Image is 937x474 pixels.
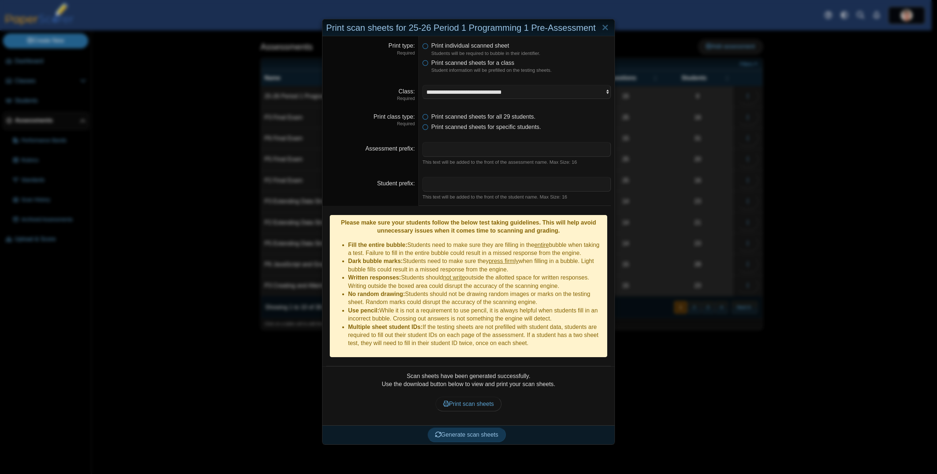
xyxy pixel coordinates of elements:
li: If the testing sheets are not prefilled with student data, students are required to fill out thei... [348,323,604,348]
span: Print scanned sheets for all 29 students. [431,114,535,120]
span: Print individual scanned sheet [431,42,509,49]
b: Dark bubble marks: [348,258,403,264]
li: Students need to make sure they when filling in a bubble. Light bubble fills could result in a mi... [348,257,604,274]
u: entire [534,242,549,248]
label: Assessment prefix [365,145,415,152]
b: Multiple sheet student IDs: [348,324,423,330]
dfn: Students will be required to bubble in their identifier. [431,50,611,57]
div: Scan sheets have been generated successfully. Use the download button below to view and print you... [326,372,611,420]
span: Print scan sheets [443,401,494,407]
b: Please make sure your students follow the below test taking guidelines. This will help avoid unne... [341,219,596,234]
u: press firmly [489,258,519,264]
label: Class [399,88,415,95]
div: This text will be added to the front of the student name. Max Size: 16 [422,194,611,200]
span: Generate scan sheets [435,432,499,438]
b: Written responses: [348,274,401,281]
span: Print scanned sheets for specific students. [431,124,541,130]
b: Fill the entire bubble: [348,242,407,248]
li: While it is not a requirement to use pencil, it is always helpful when students fill in an incorr... [348,307,604,323]
div: This text will be added to the front of the assessment name. Max Size: 16 [422,159,611,166]
li: Students should outside the allotted space for written responses. Writing outside the boxed area ... [348,274,604,290]
a: Close [600,22,611,34]
dfn: Required [326,121,415,127]
a: Print scan sheets [436,397,502,411]
li: Students should not be drawing random images or marks on the testing sheet. Random marks could di... [348,290,604,307]
b: Use pencil: [348,307,379,314]
button: Generate scan sheets [428,427,506,442]
label: Student prefix [377,180,415,186]
label: Print class type [373,114,415,120]
b: No random drawing: [348,291,405,297]
u: not write [443,274,465,281]
div: Print scan sheets for 25-26 Period 1 Programming 1 Pre-Assessment [322,19,615,37]
dfn: Required [326,50,415,56]
dfn: Student information will be prefilled on the testing sheets. [431,67,611,74]
li: Students need to make sure they are filling in the bubble when taking a test. Failure to fill in ... [348,241,604,258]
span: Print scanned sheets for a class [431,60,514,66]
dfn: Required [326,96,415,102]
label: Print type [388,42,415,49]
